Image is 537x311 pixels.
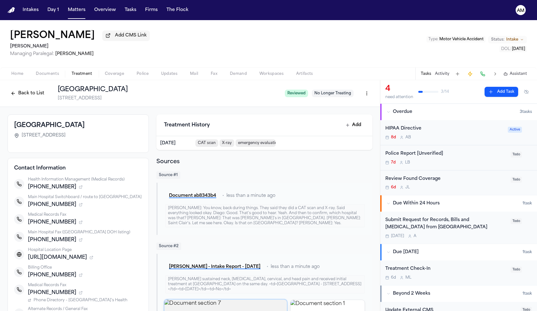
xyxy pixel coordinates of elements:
[380,260,537,285] div: Open task: Treatment Check-In
[393,249,419,255] span: Due [DATE]
[28,283,142,288] div: Medical Records Fax
[20,4,41,16] button: Intakes
[28,247,142,253] div: Hospital Location Page
[259,71,284,76] span: Workspaces
[385,95,413,100] div: need attention
[79,185,83,189] button: 1 source
[285,90,308,97] span: Reviewed
[79,273,83,277] button: 1 source
[511,218,522,224] span: Todo
[271,264,320,270] span: less than a minute ago
[55,52,94,56] span: [PERSON_NAME]
[414,234,416,239] span: A
[28,271,76,279] span: [PHONE_NUMBER]
[488,36,527,43] button: Change status from Intake
[195,139,218,147] span: CAT scan
[511,152,522,158] span: Todo
[65,4,88,16] button: Matters
[405,160,410,165] span: L B
[8,7,15,13] a: Home
[165,204,365,227] div: [PERSON_NAME]: You know, back during things. They said they did a CAT scan and X-ray. Said everyt...
[405,185,410,190] span: J L
[342,119,365,131] button: Add
[10,52,54,56] span: Managing Paralegal:
[523,291,532,296] span: 1 task
[122,4,139,16] button: Tasks
[380,120,537,145] div: Open task: HIPAA Directive
[14,164,142,172] h4: Contact Information
[45,4,62,16] button: Day 1
[10,30,95,42] button: Edit matter name
[508,127,522,133] span: Active
[466,69,475,78] button: Create Immediate Task
[105,71,124,76] span: Coverage
[453,69,462,78] button: Add Task
[478,69,487,78] button: Make a Call
[501,47,511,51] span: DOL :
[36,71,59,76] span: Documents
[405,135,411,140] span: A B
[426,36,485,42] button: Edit Type: Motor Vehicle Accident
[164,4,191,16] button: The Flock
[380,170,537,195] div: Open task: Review Found Coverage
[28,212,142,217] div: Medical Records Fax
[380,104,537,120] button: Overdue3tasks
[79,291,83,295] button: 1 source
[296,71,313,76] span: Artifacts
[28,230,142,235] div: Main Hospital Fax ([GEOGRAPHIC_DATA] DOH listing)
[435,71,449,76] button: Activity
[222,193,224,199] span: •
[385,217,507,231] div: Submit Request for Records, Bills and [MEDICAL_DATA] from [GEOGRAPHIC_DATA]
[485,87,518,97] button: Add Task
[34,298,127,303] span: Phone Directory – [GEOGRAPHIC_DATA]’s Health
[520,109,532,114] span: 3 task s
[156,158,372,166] h2: Sources
[385,265,507,273] div: Treatment Check-In
[11,71,23,76] span: Home
[211,71,217,76] span: Fax
[380,244,537,260] button: Due [DATE]1task
[28,219,76,226] span: [PHONE_NUMBER]
[499,46,527,52] button: Edit DOL: 2025-09-30
[380,286,537,302] button: Beyond 2 Weeks1task
[137,71,149,76] span: Police
[10,30,95,42] h1: [PERSON_NAME]
[160,141,176,146] span: [DATE]
[156,171,180,179] span: Source # 1
[510,71,527,76] span: Assistant
[79,238,83,242] button: 1 source
[226,193,275,199] span: less than a minute ago
[143,4,160,16] button: Firms
[156,242,181,250] span: Source # 2
[28,265,142,270] div: Billing Office
[8,88,47,98] button: Back to List
[393,109,412,115] span: Overdue
[165,261,264,273] button: [PERSON_NAME] - Intake Report - [DATE]
[58,85,280,94] h1: [GEOGRAPHIC_DATA]
[72,71,92,76] span: Treatment
[28,183,76,191] span: [PHONE_NUMBER]
[393,291,430,297] span: Beyond 2 Weeks
[230,71,247,76] span: Demand
[28,236,76,244] span: [PHONE_NUMBER]
[102,31,150,41] button: Add CMS Link
[506,37,518,42] span: Intake
[28,289,76,297] span: [PHONE_NUMBER]
[164,121,210,129] h3: Treatment History
[421,71,431,76] button: Tasks
[385,175,507,183] div: Review Found Coverage
[523,201,532,206] span: 1 task
[380,145,537,170] div: Open task: Police Report [Unverified]
[156,136,372,150] div: View encounter from Jun 9, 2024
[79,203,83,207] button: 1 source
[521,87,532,97] button: Hide completed tasks (⌘⇧H)
[391,185,396,190] span: 6d
[523,250,532,255] span: 1 task
[428,37,438,41] span: Type :
[28,177,142,182] div: Health Information Management (Medical Records)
